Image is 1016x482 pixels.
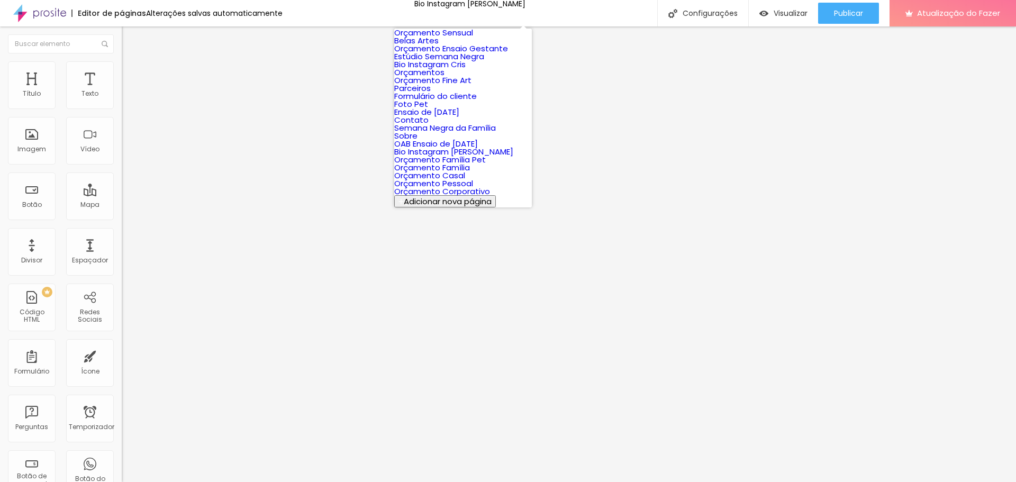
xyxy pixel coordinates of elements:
a: Orçamento Sensual [394,27,473,38]
font: Editor de páginas [78,8,146,19]
font: Botão [22,200,42,209]
font: Temporizador [69,422,114,431]
font: Espaçador [72,256,108,265]
a: Contato [394,114,429,125]
a: Orçamento Pessoal [394,178,473,189]
font: Publicar [834,8,863,19]
button: Visualizar [749,3,818,24]
font: Divisor [21,256,42,265]
a: Orçamento Corporativo [394,186,490,197]
img: view-1.svg [759,9,768,18]
font: Código HTML [20,307,44,324]
img: Ícone [102,41,108,47]
input: Buscar elemento [8,34,114,53]
a: Orçamento Família [394,162,470,173]
a: Estúdio Semana Negra [394,51,484,62]
a: Bio Instagram Cris [394,59,466,70]
a: Orçamento Ensaio Gestante [394,43,508,54]
font: Título [23,89,41,98]
a: Orçamento Família Pet [394,154,486,165]
font: Vídeo [80,144,99,153]
a: Formulário do cliente [394,90,477,102]
font: Texto [81,89,98,98]
font: Perguntas [15,422,48,431]
a: Semana Negra da Família [394,122,496,133]
a: Foto Pet [394,98,428,110]
button: Publicar [818,3,879,24]
a: Orçamentos [394,67,444,78]
font: Ícone [81,367,99,376]
a: Bio Instagram [PERSON_NAME] [394,146,513,157]
a: Belas Artes [394,35,439,46]
font: Imagem [17,144,46,153]
a: Ensaio de [DATE] [394,106,459,117]
font: Redes Sociais [78,307,102,324]
font: Mapa [80,200,99,209]
a: OAB Ensaio de [DATE] [394,138,478,149]
font: Visualizar [774,8,808,19]
font: Formulário [14,367,49,376]
a: Orçamento Casal [394,170,465,181]
font: Adicionar nova página [404,196,492,207]
a: Sobre [394,130,418,141]
button: Adicionar nova página [394,195,496,207]
a: Parceiros [394,83,431,94]
iframe: Editor [122,26,1016,482]
font: Atualização do Fazer [917,7,1000,19]
a: Orçamento Fine Art [394,75,471,86]
font: Alterações salvas automaticamente [146,8,283,19]
img: Ícone [668,9,677,18]
font: Configurações [683,8,738,19]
